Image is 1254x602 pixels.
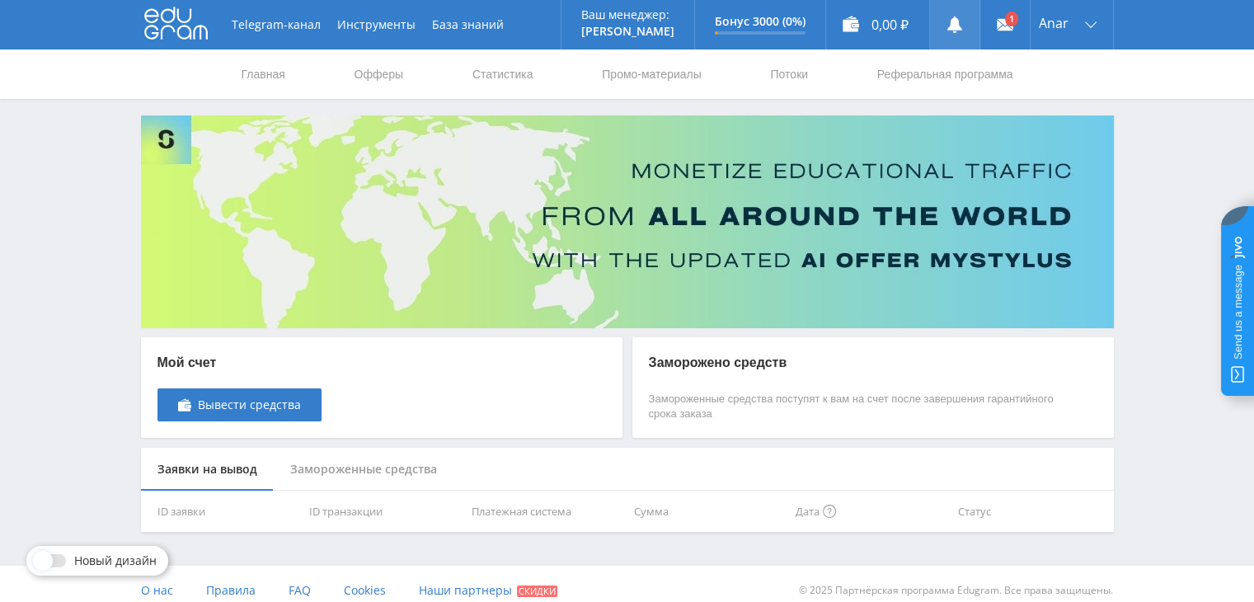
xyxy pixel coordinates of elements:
span: О нас [141,582,173,598]
a: Промо-материалы [600,49,702,99]
span: FAQ [289,582,311,598]
p: Замороженные средства поступят к вам на счет после завершения гарантийного срока заказа [649,392,1064,421]
a: Вывести средства [157,388,322,421]
p: Ваш менеджер: [581,8,674,21]
p: Заморожено средств [649,354,1064,372]
div: Заявки на вывод [141,448,274,491]
p: [PERSON_NAME] [581,25,674,38]
a: Статистика [471,49,535,99]
a: Главная [240,49,287,99]
p: Бонус 3000 (0%) [715,15,805,28]
a: Потоки [768,49,810,99]
th: Дата [789,491,951,533]
span: Скидки [517,586,557,597]
a: Офферы [353,49,406,99]
th: Сумма [627,491,789,533]
img: Banner [141,115,1114,328]
span: Правила [206,582,256,598]
div: Замороженные средства [274,448,453,491]
a: Реферальная программа [876,49,1015,99]
span: Anar [1039,16,1068,30]
span: Вывести средства [198,398,301,412]
p: Мой счет [157,354,322,372]
span: Наши партнеры [419,582,512,598]
span: Новый дизайн [74,554,157,567]
span: Cookies [344,582,386,598]
th: ID заявки [141,491,303,533]
th: ID транзакции [303,491,465,533]
th: Статус [951,491,1114,533]
th: Платежная система [465,491,627,533]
